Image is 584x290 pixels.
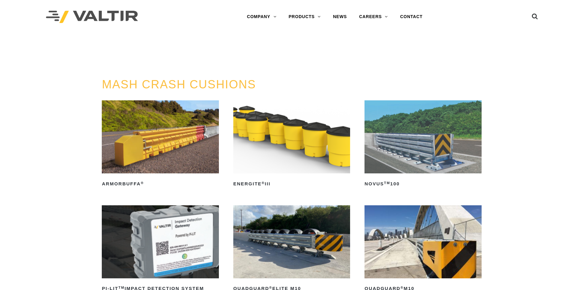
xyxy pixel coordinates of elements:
a: ENERGITE®III [233,100,350,189]
sup: TM [384,181,390,185]
a: NOVUSTM100 [365,100,481,189]
img: Valtir [46,11,138,23]
sup: ® [141,181,144,185]
a: CONTACT [394,11,429,23]
a: ArmorBuffa® [102,100,219,189]
a: NEWS [327,11,353,23]
sup: ® [400,286,403,289]
a: CAREERS [353,11,394,23]
h2: ENERGITE III [233,179,350,189]
a: MASH CRASH CUSHIONS [102,78,256,91]
a: COMPANY [241,11,282,23]
h2: NOVUS 100 [365,179,481,189]
sup: ® [262,181,265,185]
a: PRODUCTS [282,11,327,23]
sup: ® [269,286,272,289]
h2: ArmorBuffa [102,179,219,189]
sup: TM [118,286,124,289]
